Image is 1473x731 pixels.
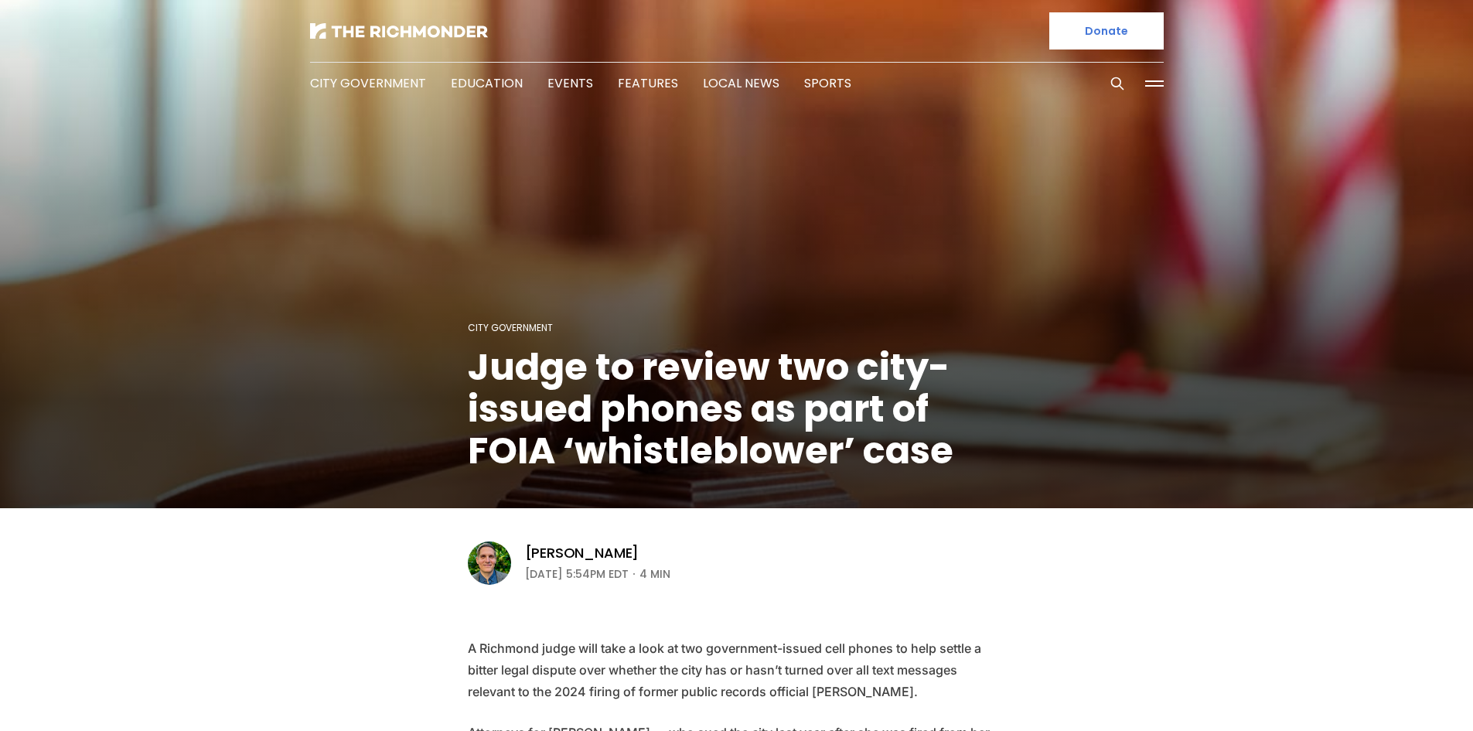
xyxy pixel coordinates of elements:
button: Search this site [1106,72,1129,95]
a: Features [618,74,678,92]
a: [PERSON_NAME] [525,544,639,562]
a: City Government [310,74,426,92]
a: Local News [703,74,779,92]
h1: Judge to review two city-issued phones as part of FOIA ‘whistleblower’ case [468,347,1006,472]
span: 4 min [639,565,670,583]
a: Events [547,74,593,92]
iframe: portal-trigger [1342,655,1473,731]
a: Education [451,74,523,92]
img: The Richmonder [310,23,488,39]
img: Graham Moomaw [468,541,511,585]
p: A Richmond judge will take a look at two government-issued cell phones to help settle a bitter le... [468,637,1006,702]
a: Sports [804,74,851,92]
time: [DATE] 5:54PM EDT [525,565,629,583]
a: City Government [468,321,553,334]
a: Donate [1049,12,1164,50]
